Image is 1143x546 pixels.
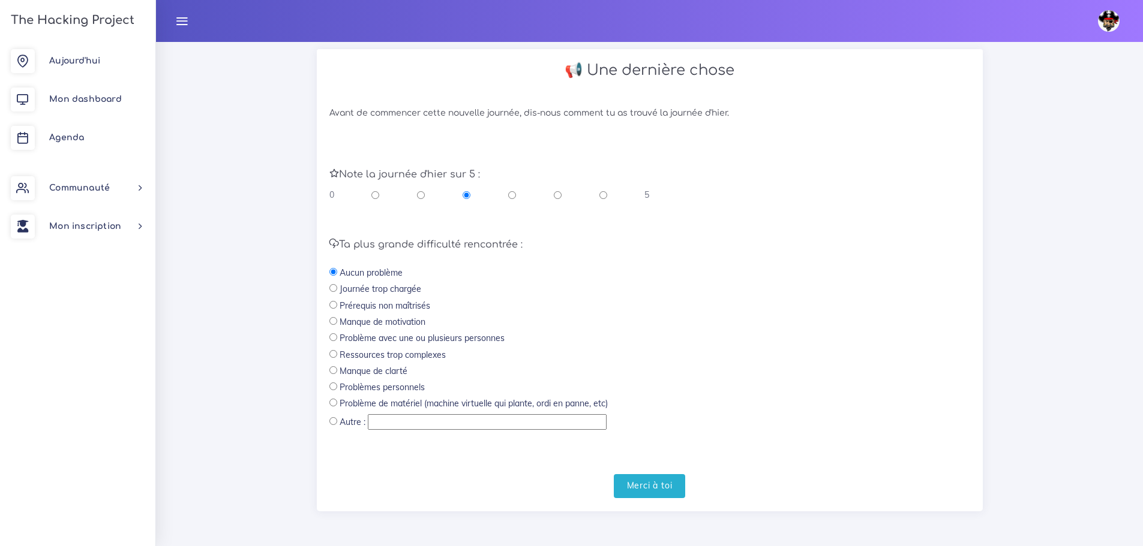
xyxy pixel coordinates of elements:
label: Journée trop chargée [340,283,421,295]
div: 0 5 [329,189,650,201]
h2: 📢 Une dernière chose [329,62,970,79]
label: Problème avec une ou plusieurs personnes [340,332,505,344]
span: Agenda [49,133,84,142]
label: Problèmes personnels [340,381,425,393]
img: avatar [1098,10,1120,32]
label: Aucun problème [340,267,403,279]
span: Mon dashboard [49,95,122,104]
label: Ressources trop complexes [340,349,446,361]
input: Merci à toi [614,474,686,499]
label: Autre : [340,416,365,428]
span: Aujourd'hui [49,56,100,65]
h3: The Hacking Project [7,14,134,27]
h5: Note la journée d'hier sur 5 : [329,169,970,180]
h5: Ta plus grande difficulté rencontrée : [329,239,970,251]
label: Prérequis non maîtrisés [340,300,430,312]
h6: Avant de commencer cette nouvelle journée, dis-nous comment tu as trouvé la journée d'hier. [329,108,970,119]
span: Mon inscription [49,222,121,231]
label: Manque de clarté [340,365,407,377]
span: Communauté [49,183,110,192]
label: Manque de motivation [340,316,425,328]
label: Problème de matériel (machine virtuelle qui plante, ordi en panne, etc) [340,397,608,409]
